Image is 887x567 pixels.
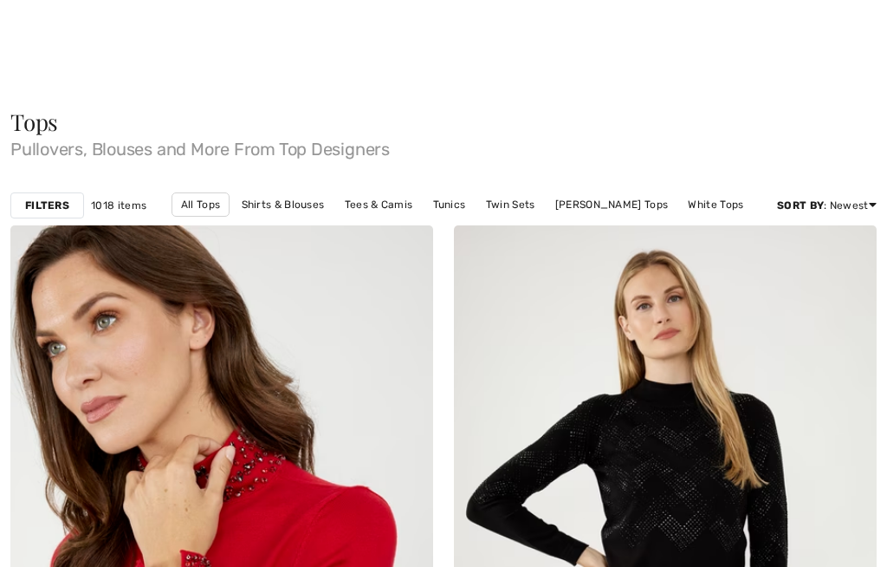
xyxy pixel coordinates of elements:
[25,198,69,213] strong: Filters
[477,193,544,216] a: Twin Sets
[359,217,431,239] a: Black Tops
[434,217,564,239] a: [PERSON_NAME] Tops
[336,193,422,216] a: Tees & Camis
[775,515,870,558] iframe: Opens a widget where you can find more information
[547,193,677,216] a: [PERSON_NAME] Tops
[10,134,877,158] span: Pullovers, Blouses and More From Top Designers
[777,199,824,212] strong: Sort By
[424,193,475,216] a: Tunics
[777,198,877,213] div: : Newest
[679,193,752,216] a: White Tops
[233,193,333,216] a: Shirts & Blouses
[91,198,146,213] span: 1018 items
[10,107,58,137] span: Tops
[172,192,230,217] a: All Tops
